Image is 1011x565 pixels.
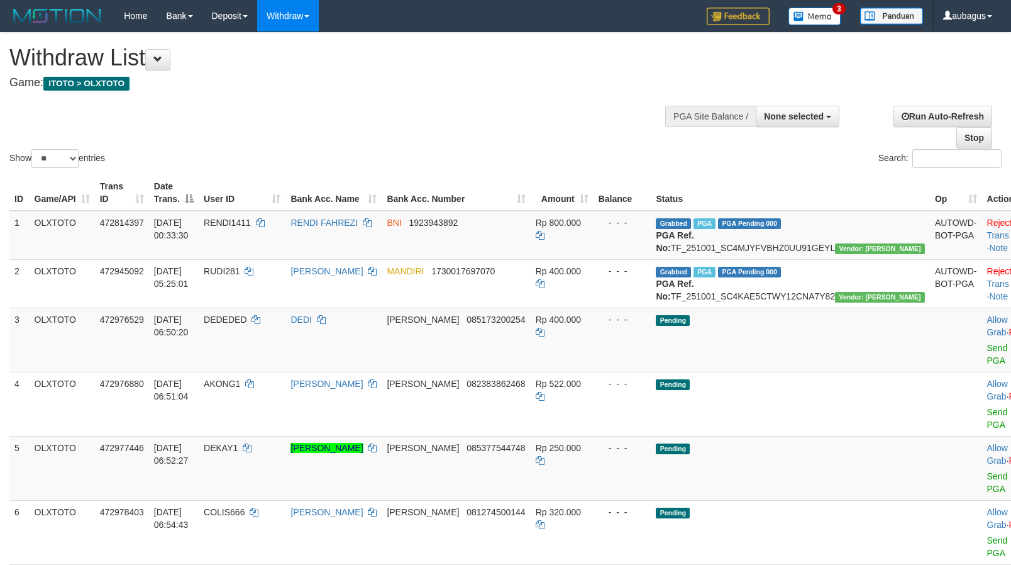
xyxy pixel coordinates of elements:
th: User ID: activate to sort column ascending [199,175,285,211]
a: Send PGA [987,343,1008,366]
span: 472977446 [100,443,144,453]
a: Allow Grab [987,507,1008,530]
img: panduan.png [860,8,923,25]
th: Amount: activate to sort column ascending [531,175,594,211]
span: 472976529 [100,315,144,325]
span: None selected [764,111,824,121]
a: [PERSON_NAME] [290,379,363,389]
span: Marked by aubadesyah [693,218,715,229]
span: Copy 082383862468 to clipboard [467,379,525,389]
span: BNI [387,218,401,228]
input: Search: [912,149,1002,168]
th: Balance [594,175,651,211]
span: · [987,507,1009,530]
span: Rp 400.000 [536,315,581,325]
h1: Withdraw List [9,45,661,70]
td: OLXTOTO [30,372,95,436]
td: OLXTOTO [30,308,95,372]
button: None selected [756,106,839,127]
span: Copy 085173200254 to clipboard [467,315,525,325]
span: · [987,379,1009,401]
span: [PERSON_NAME] [387,315,459,325]
span: Marked by aubjosaragih [693,267,715,277]
span: Grabbed [656,218,691,229]
span: Vendor URL: https://secure4.1velocity.biz [835,292,925,303]
span: AKONG1 [204,379,240,389]
span: Copy 1730017697070 to clipboard [431,266,495,276]
div: PGA Site Balance / [665,106,756,127]
th: Bank Acc. Name: activate to sort column ascending [285,175,382,211]
span: Pending [656,379,690,390]
a: Note [989,291,1008,301]
th: Trans ID: activate to sort column ascending [95,175,149,211]
a: Note [989,243,1008,253]
span: Vendor URL: https://secure4.1velocity.biz [835,243,925,254]
select: Showentries [31,149,79,168]
div: - - - [599,313,646,326]
span: RENDI1411 [204,218,251,228]
td: TF_251001_SC4KAE5CTWY12CNA7Y82 [651,259,930,308]
span: [PERSON_NAME] [387,443,459,453]
div: - - - [599,442,646,454]
td: 6 [9,500,30,564]
b: PGA Ref. No: [656,230,693,253]
th: Status [651,175,930,211]
label: Search: [878,149,1002,168]
a: Run Auto-Refresh [893,106,992,127]
th: Date Trans.: activate to sort column descending [149,175,199,211]
a: Send PGA [987,471,1008,494]
span: PGA Pending [718,267,781,277]
span: [DATE] 06:52:27 [154,443,189,466]
b: PGA Ref. No: [656,279,693,301]
img: Button%20Memo.svg [788,8,841,25]
span: RUDI281 [204,266,240,276]
a: [PERSON_NAME] [290,266,363,276]
span: [PERSON_NAME] [387,379,459,389]
a: Allow Grab [987,443,1008,466]
div: - - - [599,216,646,229]
span: Rp 800.000 [536,218,581,228]
span: Copy 1923943892 to clipboard [409,218,458,228]
span: Pending [656,444,690,454]
th: Bank Acc. Number: activate to sort column ascending [382,175,530,211]
a: DEDI [290,315,311,325]
a: [PERSON_NAME] [290,443,363,453]
span: 472814397 [100,218,144,228]
th: Op: activate to sort column ascending [930,175,982,211]
img: Feedback.jpg [707,8,770,25]
td: TF_251001_SC4MJYFVBHZ0UU91GEYL [651,211,930,260]
span: DEDEDED [204,315,246,325]
span: Rp 400.000 [536,266,581,276]
span: 472945092 [100,266,144,276]
a: RENDI FAHREZI [290,218,358,228]
th: ID [9,175,30,211]
td: 1 [9,211,30,260]
td: AUTOWD-BOT-PGA [930,211,982,260]
span: [DATE] 06:54:43 [154,507,189,530]
span: 3 [832,3,846,14]
span: Pending [656,508,690,518]
span: Rp 320.000 [536,507,581,517]
span: Pending [656,315,690,326]
span: Rp 250.000 [536,443,581,453]
div: - - - [599,506,646,518]
td: AUTOWD-BOT-PGA [930,259,982,308]
div: - - - [599,378,646,390]
span: 472976880 [100,379,144,389]
span: [DATE] 00:33:30 [154,218,189,240]
span: Grabbed [656,267,691,277]
span: COLIS666 [204,507,245,517]
div: - - - [599,265,646,277]
span: DEKAY1 [204,443,238,453]
img: MOTION_logo.png [9,6,105,25]
span: Copy 081274500144 to clipboard [467,507,525,517]
span: · [987,443,1009,466]
a: Allow Grab [987,315,1008,337]
td: 4 [9,372,30,436]
td: OLXTOTO [30,500,95,564]
a: Send PGA [987,535,1008,558]
span: 472978403 [100,507,144,517]
td: 2 [9,259,30,308]
span: Copy 085377544748 to clipboard [467,443,525,453]
span: Rp 522.000 [536,379,581,389]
